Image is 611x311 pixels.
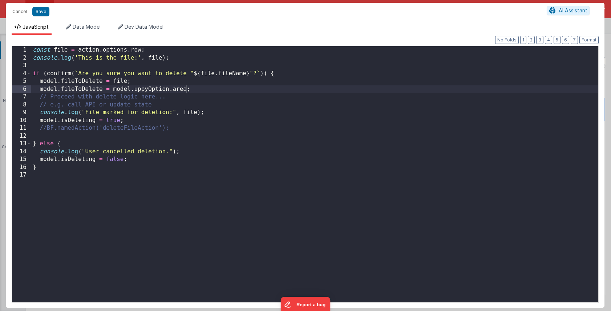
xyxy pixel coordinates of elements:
[571,36,578,44] button: 7
[12,101,31,109] div: 8
[23,24,49,30] span: JavaScript
[12,124,31,132] div: 11
[495,36,519,44] button: No Folds
[12,62,31,70] div: 3
[554,36,561,44] button: 5
[12,163,31,171] div: 16
[562,36,569,44] button: 6
[12,171,31,179] div: 17
[520,36,526,44] button: 1
[547,6,590,15] button: AI Assistant
[559,7,587,13] span: AI Assistant
[12,46,31,54] div: 1
[12,148,31,156] div: 14
[579,36,599,44] button: Format
[545,36,552,44] button: 4
[536,36,543,44] button: 3
[12,54,31,62] div: 2
[528,36,535,44] button: 2
[12,85,31,93] div: 6
[12,140,31,148] div: 13
[125,24,163,30] span: Dev Data Model
[12,109,31,117] div: 9
[12,77,31,85] div: 5
[12,132,31,140] div: 12
[12,93,31,101] div: 7
[12,70,31,78] div: 4
[9,7,31,17] button: Cancel
[32,7,49,16] button: Save
[73,24,101,30] span: Data Model
[12,155,31,163] div: 15
[12,117,31,125] div: 10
